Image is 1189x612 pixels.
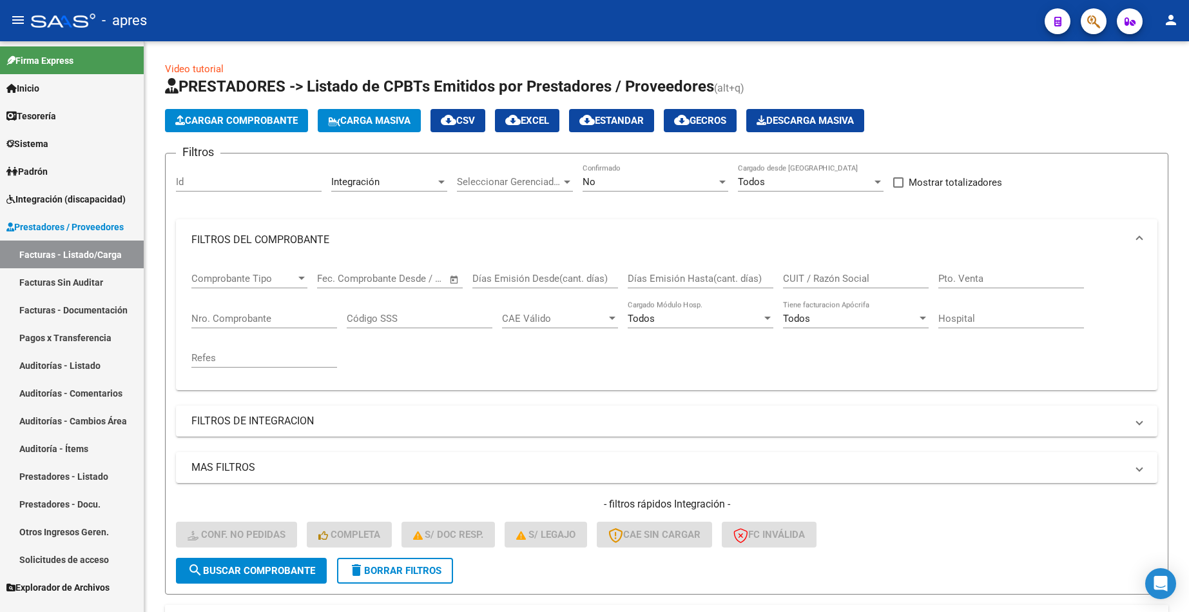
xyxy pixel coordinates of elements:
[318,109,421,132] button: Carga Masiva
[579,115,644,126] span: Estandar
[746,109,864,132] button: Descarga Masiva
[746,109,864,132] app-download-masive: Descarga masiva de comprobantes (adjuntos)
[413,529,484,540] span: S/ Doc Resp.
[674,115,726,126] span: Gecros
[502,313,606,324] span: CAE Válido
[6,220,124,234] span: Prestadores / Proveedores
[441,115,475,126] span: CSV
[628,313,655,324] span: Todos
[516,529,575,540] span: S/ legajo
[165,77,714,95] span: PRESTADORES -> Listado de CPBTs Emitidos por Prestadores / Proveedores
[191,273,296,284] span: Comprobante Tipo
[165,63,224,75] a: Video tutorial
[6,137,48,151] span: Sistema
[191,414,1126,428] mat-panel-title: FILTROS DE INTEGRACION
[349,565,441,577] span: Borrar Filtros
[579,112,595,128] mat-icon: cloud_download
[757,115,854,126] span: Descarga Masiva
[495,109,559,132] button: EXCEL
[505,522,587,548] button: S/ legajo
[381,273,443,284] input: Fecha fin
[674,112,690,128] mat-icon: cloud_download
[102,6,147,35] span: - apres
[175,115,298,126] span: Cargar Comprobante
[733,529,805,540] span: FC Inválida
[349,562,364,578] mat-icon: delete
[6,81,39,95] span: Inicio
[191,460,1126,475] mat-panel-title: MAS FILTROS
[188,565,315,577] span: Buscar Comprobante
[401,522,496,548] button: S/ Doc Resp.
[176,143,220,161] h3: Filtros
[447,272,462,287] button: Open calendar
[1163,12,1179,28] mat-icon: person
[583,176,595,188] span: No
[176,219,1157,261] mat-expansion-panel-header: FILTROS DEL COMPROBANTE
[188,562,203,578] mat-icon: search
[6,109,56,123] span: Tesorería
[331,176,380,188] span: Integración
[6,54,73,68] span: Firma Express
[176,452,1157,483] mat-expansion-panel-header: MAS FILTROS
[337,558,453,584] button: Borrar Filtros
[1145,568,1176,599] div: Open Intercom Messenger
[6,164,48,179] span: Padrón
[176,261,1157,390] div: FILTROS DEL COMPROBANTE
[318,529,380,540] span: Completa
[441,112,456,128] mat-icon: cloud_download
[714,82,744,94] span: (alt+q)
[608,529,701,540] span: CAE SIN CARGAR
[188,529,285,540] span: Conf. no pedidas
[909,175,1002,190] span: Mostrar totalizadores
[738,176,765,188] span: Todos
[176,558,327,584] button: Buscar Comprobante
[783,313,810,324] span: Todos
[569,109,654,132] button: Estandar
[176,522,297,548] button: Conf. no pedidas
[457,176,561,188] span: Seleccionar Gerenciador
[165,109,308,132] button: Cargar Comprobante
[317,273,369,284] input: Fecha inicio
[722,522,817,548] button: FC Inválida
[6,192,126,206] span: Integración (discapacidad)
[176,406,1157,437] mat-expansion-panel-header: FILTROS DE INTEGRACION
[664,109,737,132] button: Gecros
[6,580,110,595] span: Explorador de Archivos
[176,497,1157,511] h4: - filtros rápidos Integración -
[430,109,485,132] button: CSV
[10,12,26,28] mat-icon: menu
[191,233,1126,247] mat-panel-title: FILTROS DEL COMPROBANTE
[328,115,411,126] span: Carga Masiva
[505,112,521,128] mat-icon: cloud_download
[597,522,712,548] button: CAE SIN CARGAR
[307,522,392,548] button: Completa
[505,115,549,126] span: EXCEL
